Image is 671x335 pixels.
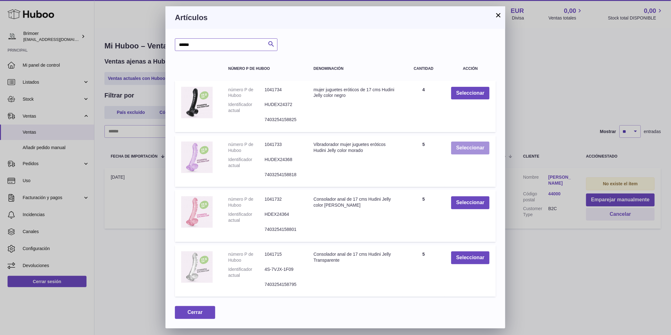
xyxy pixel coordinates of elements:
dd: HUDEX24372 [265,102,301,114]
dd: 7403254158825 [265,117,301,123]
dd: HDEX24364 [265,211,301,223]
dt: Identificador actual [228,157,265,169]
dd: 1041732 [265,196,301,208]
dd: 7403254158801 [265,226,301,232]
dd: 4S-7VJX-1F09 [265,266,301,278]
dt: Identificador actual [228,266,265,278]
dt: Identificador actual [228,211,265,223]
dd: 7403254158818 [265,172,301,178]
dt: Identificador actual [228,102,265,114]
img: Consolador anal de 17 cms Hudini Jelly Transparente [181,251,213,283]
h3: Artículos [175,13,496,23]
dd: 1041733 [265,142,301,154]
th: Cantidad [402,60,445,77]
span: Cerrar [187,310,203,315]
button: × [495,11,502,19]
img: mujer juguetes eróticos de 17 cms Hudini Jelly color negro [181,87,213,118]
td: 4 [402,81,445,132]
button: Seleccionar [451,196,489,209]
img: Vibradorador mujer juguetes eróticos Hudini Jelly color morado [181,142,213,173]
dd: 7403254158795 [265,282,301,288]
dt: número P de Huboo [228,87,265,99]
button: Seleccionar [451,251,489,264]
div: Consolador anal de 17 cms Hudini Jelly color [PERSON_NAME] [314,196,396,208]
dd: 1041715 [265,251,301,263]
button: Seleccionar [451,87,489,100]
th: número P de Huboo [222,60,307,77]
td: 5 [402,190,445,242]
dt: número P de Huboo [228,196,265,208]
div: Consolador anal de 17 cms Hudini Jelly Transparente [314,251,396,263]
dt: número P de Huboo [228,142,265,154]
th: Acción [445,60,496,77]
img: Consolador anal de 17 cms Hudini Jelly color rosa melano [181,196,213,228]
div: mujer juguetes eróticos de 17 cms Hudini Jelly color negro [314,87,396,99]
button: Cerrar [175,306,215,319]
dt: número P de Huboo [228,251,265,263]
dd: 1041734 [265,87,301,99]
button: Seleccionar [451,142,489,154]
dd: HUDEX24368 [265,157,301,169]
div: Vibradorador mujer juguetes eróticos Hudini Jelly color morado [314,142,396,154]
td: 5 [402,135,445,187]
td: 5 [402,245,445,297]
th: Denominación [307,60,402,77]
